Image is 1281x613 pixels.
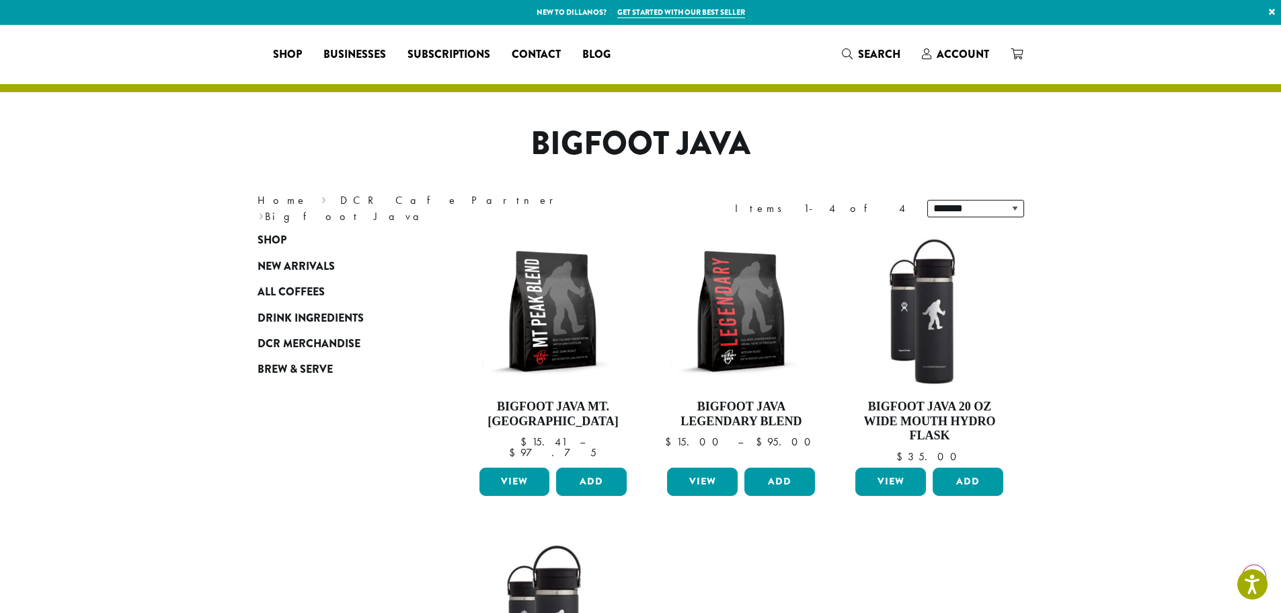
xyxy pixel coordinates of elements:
a: Bigfoot Java Mt. [GEOGRAPHIC_DATA] [476,234,631,462]
h4: Bigfoot Java 20 oz Wide Mouth Hydro Flask [852,400,1007,443]
span: – [580,435,585,449]
span: Search [858,46,900,62]
a: Bigfoot Java 20 oz Wide Mouth Hydro Flask $35.00 [852,234,1007,462]
nav: Breadcrumb [258,192,621,225]
span: Contact [512,46,561,63]
a: View [855,468,926,496]
span: › [321,188,326,209]
span: › [259,204,264,225]
a: Shop [262,44,313,65]
a: Shop [258,227,419,253]
bdi: 35.00 [896,449,963,464]
span: All Coffees [258,284,325,301]
span: Shop [273,46,302,63]
span: $ [756,435,767,449]
span: $ [509,445,520,460]
h1: Bigfoot Java [247,124,1034,164]
span: Blog [582,46,611,63]
a: Bigfoot Java Legendary Blend [664,234,818,462]
h4: Bigfoot Java Mt. [GEOGRAPHIC_DATA] [476,400,631,429]
img: LO2867-BFJ-Hydro-Flask-20oz-WM-wFlex-Sip-Lid-Black-300x300.jpg [852,234,1007,389]
a: New Arrivals [258,254,419,279]
button: Add [933,468,1003,496]
span: $ [896,449,908,464]
button: Add [744,468,815,496]
img: BFJ_Legendary_12oz-300x300.png [664,234,818,389]
bdi: 15.41 [520,435,567,449]
span: Drink Ingredients [258,310,364,327]
div: Items 1-4 of 4 [735,201,907,217]
a: Search [831,43,911,65]
span: $ [520,435,532,449]
a: All Coffees [258,279,419,305]
img: BFJ_MtPeak_12oz-300x300.png [475,234,630,389]
a: DCR Cafe Partner [340,193,563,207]
span: – [738,435,743,449]
span: Account [937,46,989,62]
a: Drink Ingredients [258,305,419,330]
span: Shop [258,232,286,249]
bdi: 97.75 [509,445,596,460]
a: DCR Merchandise [258,331,419,357]
a: View [667,468,738,496]
bdi: 15.00 [665,435,725,449]
button: Add [556,468,627,496]
a: Brew & Serve [258,357,419,382]
h4: Bigfoot Java Legendary Blend [664,400,818,429]
span: Businesses [323,46,386,63]
span: Brew & Serve [258,361,333,378]
span: DCR Merchandise [258,336,360,353]
bdi: 95.00 [756,435,817,449]
span: New Arrivals [258,258,335,275]
a: Home [258,193,307,207]
span: $ [665,435,676,449]
span: Subscriptions [407,46,490,63]
a: View [479,468,550,496]
a: Get started with our best seller [617,7,745,18]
